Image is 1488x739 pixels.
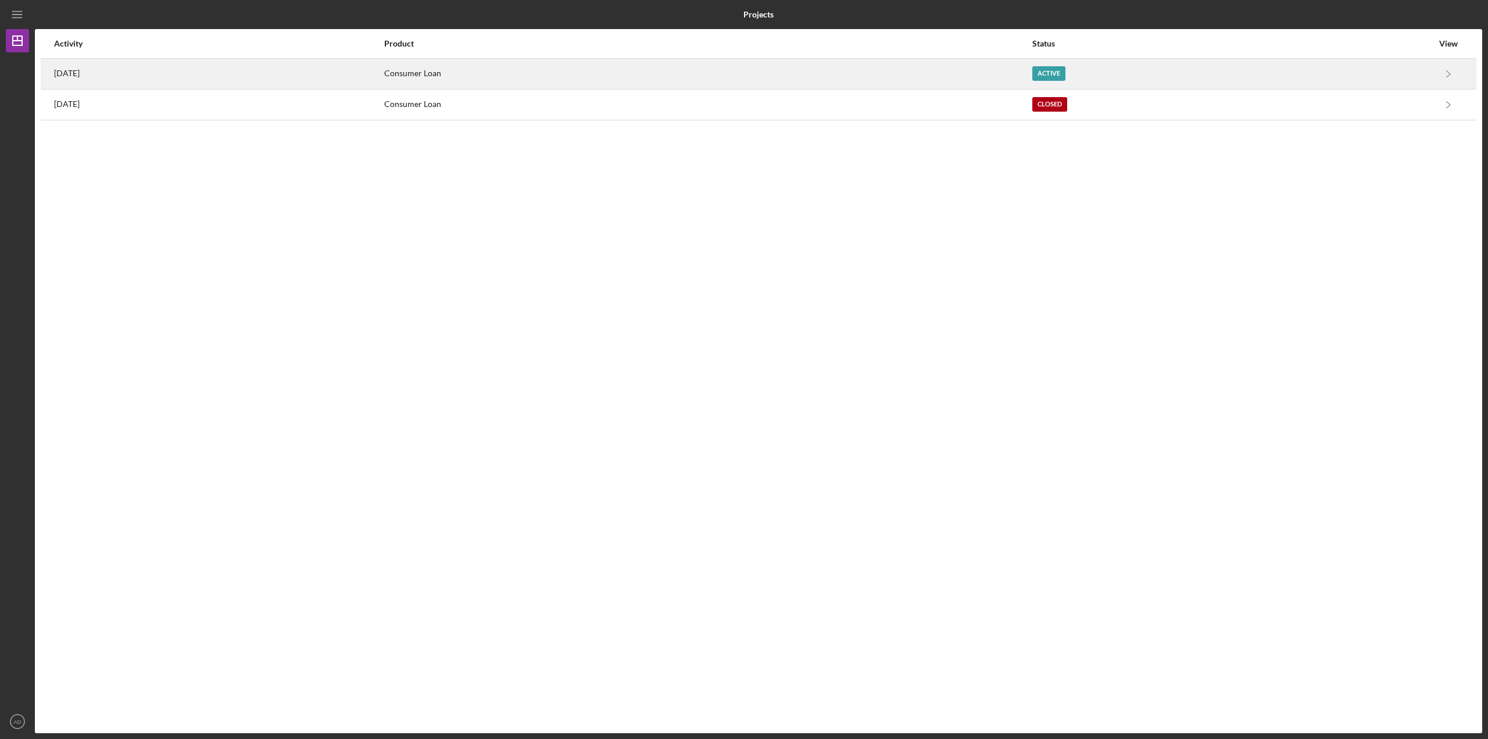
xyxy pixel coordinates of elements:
[1032,66,1065,81] div: Active
[1434,39,1463,48] div: View
[384,59,1031,88] div: Consumer Loan
[13,719,21,725] text: AD
[384,90,1031,119] div: Consumer Loan
[6,710,29,733] button: AD
[54,69,80,78] time: 2025-10-03 21:17
[1032,39,1433,48] div: Status
[384,39,1031,48] div: Product
[1032,97,1067,112] div: Closed
[54,39,383,48] div: Activity
[743,10,774,19] b: Projects
[54,99,80,109] time: 2024-10-23 15:40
